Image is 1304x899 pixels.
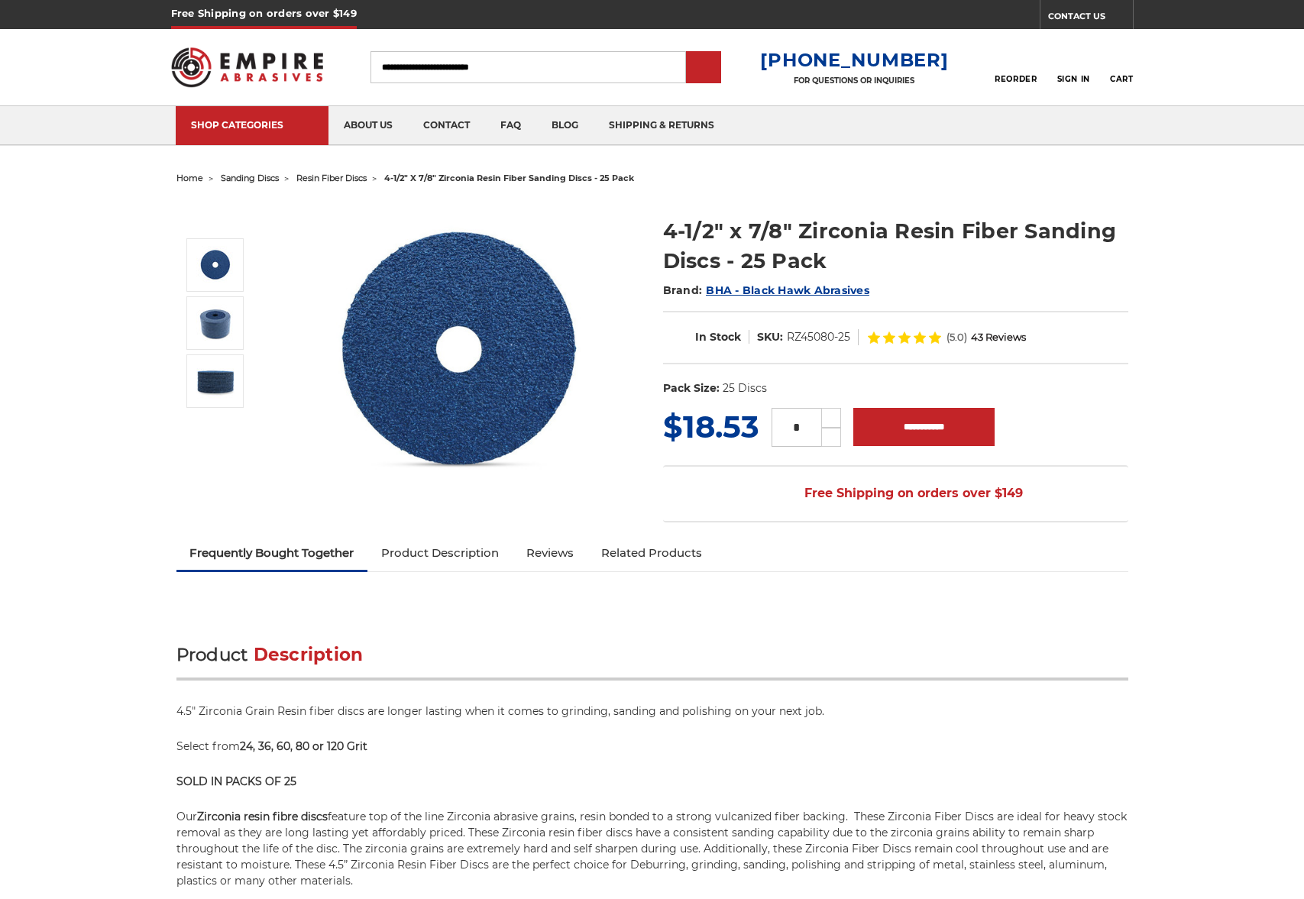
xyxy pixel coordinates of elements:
a: blog [536,106,594,145]
span: Description [254,644,364,665]
a: faq [485,106,536,145]
a: BHA - Black Hawk Abrasives [706,283,869,297]
dt: Pack Size: [663,380,720,396]
dt: SKU: [757,329,783,345]
a: Frequently Bought Together [176,536,368,570]
a: Reorder [995,50,1037,83]
img: 4-1/2" zirc resin fiber disc [196,246,235,284]
span: Free Shipping on orders over $149 [768,478,1023,509]
a: Product Description [367,536,513,570]
a: shipping & returns [594,106,730,145]
p: Our feature top of the line Zirconia abrasive grains, resin bonded to a strong vulcanized fiber b... [176,809,1128,889]
img: 4-1/2" zirc resin fiber disc [307,200,613,504]
a: contact [408,106,485,145]
span: 4-1/2" x 7/8" zirconia resin fiber sanding discs - 25 pack [384,173,634,183]
a: Related Products [587,536,716,570]
strong: Zirconia resin fibre discs [197,810,328,823]
input: Submit [688,53,719,83]
span: Product [176,644,248,665]
span: 43 Reviews [971,332,1026,342]
span: In Stock [695,330,741,344]
span: Reorder [995,74,1037,84]
p: Select from [176,739,1128,755]
a: Reviews [513,536,587,570]
a: sanding discs [221,173,279,183]
a: CONTACT US [1048,8,1133,29]
strong: SOLD IN PACKS OF 25 [176,774,296,788]
a: [PHONE_NUMBER] [760,49,948,71]
span: 24, 36, 60, 80 or 120 Grit [240,739,367,753]
span: Sign In [1057,74,1090,84]
img: 4.5" zirconia resin fiber discs [196,362,235,400]
span: Brand: [663,283,703,297]
h1: 4-1/2" x 7/8" Zirconia Resin Fiber Sanding Discs - 25 Pack [663,216,1128,276]
dd: 25 Discs [723,380,767,396]
a: SHOP CATEGORIES [176,106,328,145]
img: Empire Abrasives [171,37,324,97]
span: $18.53 [663,408,759,445]
dd: RZ45080-25 [787,329,850,345]
p: 4.5" Zirconia Grain Resin fiber discs are longer lasting when it comes to grinding, sanding and p... [176,703,1128,720]
span: (5.0) [946,332,967,342]
a: home [176,173,203,183]
a: Cart [1110,50,1133,84]
span: Cart [1110,74,1133,84]
img: 4.5 inch zirconia resin fiber discs [196,304,235,342]
a: resin fiber discs [296,173,367,183]
a: about us [328,106,408,145]
div: SHOP CATEGORIES [191,119,313,131]
p: FOR QUESTIONS OR INQUIRIES [760,76,948,86]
